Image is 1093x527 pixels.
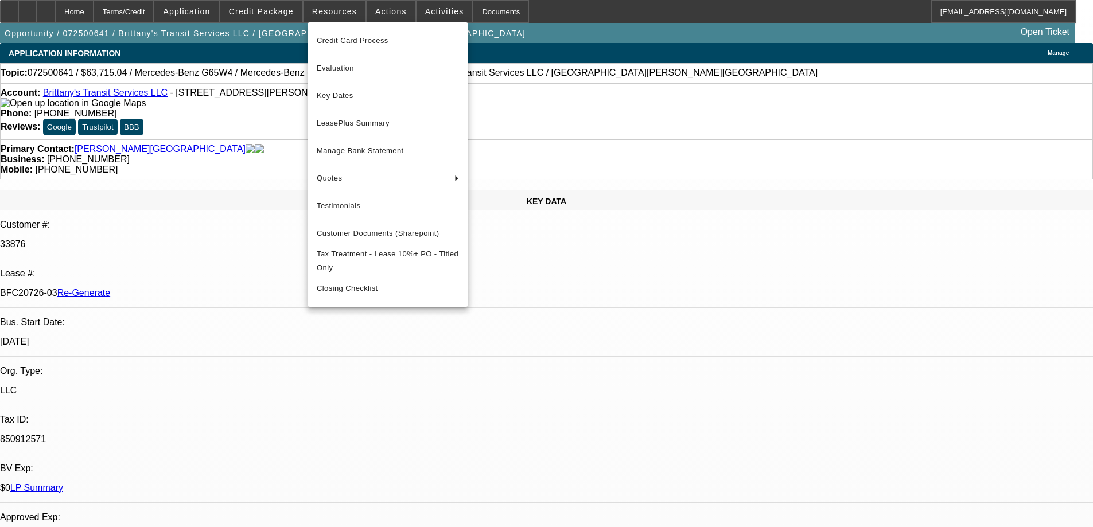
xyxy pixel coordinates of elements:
span: Quotes [317,171,445,185]
span: LeasePlus Summary [317,116,459,130]
span: Closing Checklist [317,284,378,292]
span: Key Dates [317,89,459,103]
span: Tax Treatment - Lease 10%+ PO - Titled Only [317,247,459,275]
span: Evaluation [317,61,459,75]
span: Manage Bank Statement [317,144,459,158]
span: Credit Card Process [317,34,459,48]
span: Customer Documents (Sharepoint) [317,227,459,240]
span: Testimonials [317,199,459,213]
